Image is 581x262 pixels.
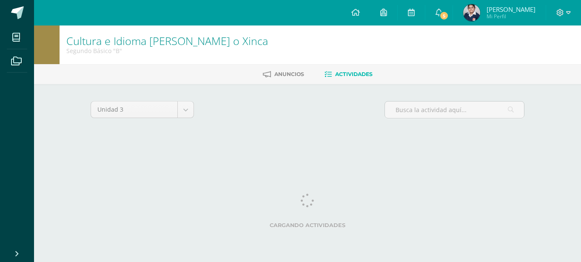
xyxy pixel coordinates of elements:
a: Anuncios [263,68,304,81]
span: Actividades [335,71,373,77]
a: Actividades [325,68,373,81]
span: [PERSON_NAME] [487,5,535,14]
span: Anuncios [274,71,304,77]
span: Mi Perfil [487,13,535,20]
a: Cultura e Idioma [PERSON_NAME] o Xinca [66,34,268,48]
a: Unidad 3 [91,101,194,118]
span: Unidad 3 [97,101,171,118]
input: Busca la actividad aquí... [385,101,524,118]
span: 5 [439,11,448,20]
div: Segundo Básico 'B' [66,47,268,55]
label: Cargando actividades [91,222,524,228]
img: cfc375ff45f34b249c26c7eafd3de4e1.png [463,4,480,21]
h1: Cultura e Idioma Maya Garífuna o Xinca [66,35,268,47]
